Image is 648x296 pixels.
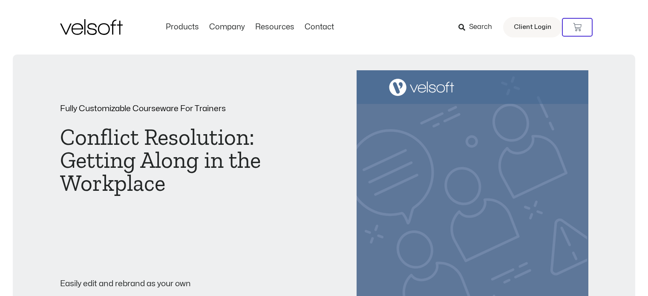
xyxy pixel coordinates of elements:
a: ProductsMenu Toggle [161,23,204,32]
a: Search [458,20,498,34]
a: Client Login [503,17,562,37]
img: Velsoft Training Materials [60,19,123,35]
a: ContactMenu Toggle [300,23,339,32]
nav: Menu [161,23,339,32]
a: CompanyMenu Toggle [204,23,250,32]
span: Client Login [514,22,551,33]
p: Fully Customizable Courseware For Trainers [60,105,292,113]
h1: Conflict Resolution: Getting Along in the Workplace [60,126,292,195]
span: Search [469,22,492,33]
a: ResourcesMenu Toggle [250,23,300,32]
p: Easily edit and rebrand as your own [60,280,292,288]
